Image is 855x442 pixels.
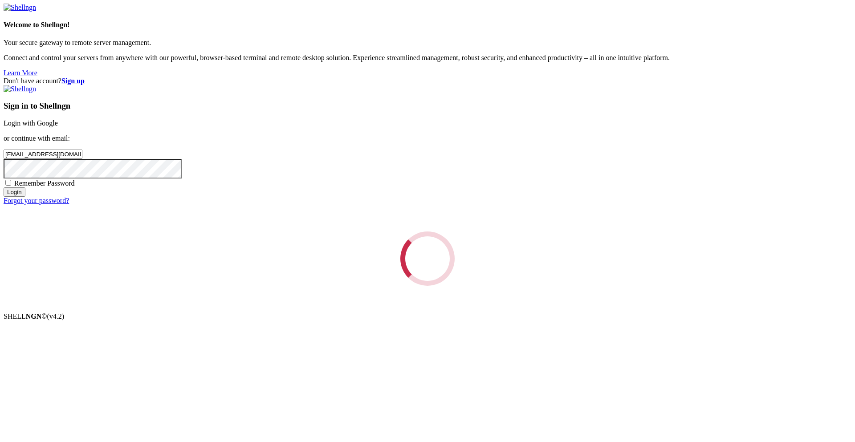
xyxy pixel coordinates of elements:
span: 4.2.0 [47,312,65,320]
h4: Welcome to Shellngn! [4,21,851,29]
p: or continue with email: [4,134,851,142]
input: Login [4,187,25,197]
a: Forgot your password? [4,197,69,204]
a: Login with Google [4,119,58,127]
h3: Sign in to Shellngn [4,101,851,111]
p: Your secure gateway to remote server management. [4,39,851,47]
a: Sign up [61,77,85,85]
span: Remember Password [14,179,75,187]
a: Learn More [4,69,37,77]
div: Loading... [400,231,455,286]
b: NGN [26,312,42,320]
div: Don't have account? [4,77,851,85]
img: Shellngn [4,4,36,12]
p: Connect and control your servers from anywhere with our powerful, browser-based terminal and remo... [4,54,851,62]
span: SHELL © [4,312,64,320]
img: Shellngn [4,85,36,93]
input: Email address [4,150,82,159]
input: Remember Password [5,180,11,186]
